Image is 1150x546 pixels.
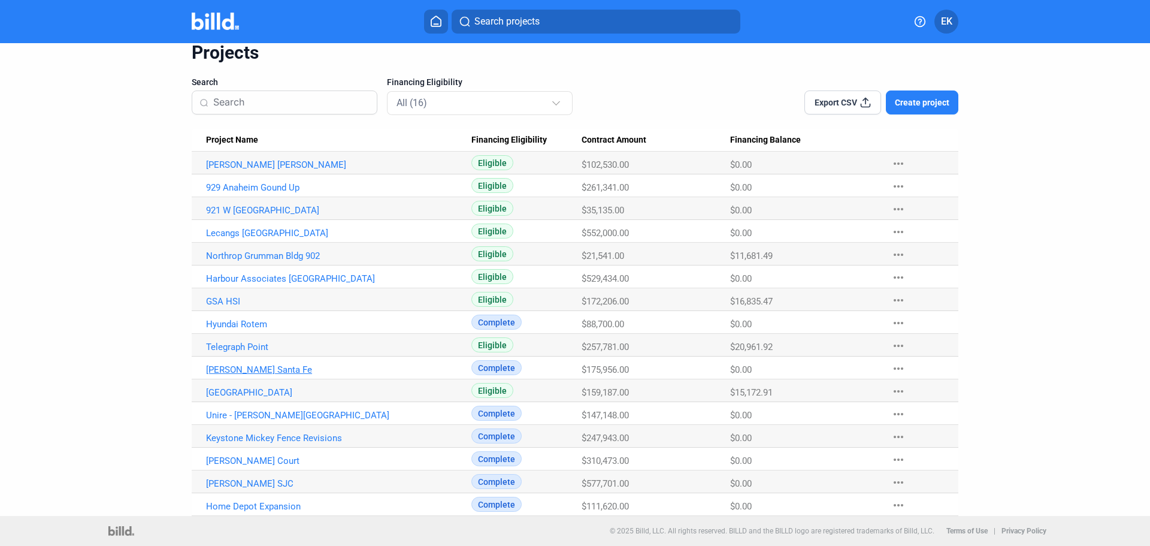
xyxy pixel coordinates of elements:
[471,360,522,375] span: Complete
[471,406,522,421] span: Complete
[582,319,624,330] span: $88,700.00
[471,474,522,489] span: Complete
[891,225,906,239] mat-icon: more_horiz
[934,10,958,34] button: EK
[582,410,629,421] span: $147,148.00
[891,339,906,353] mat-icon: more_horiz
[891,407,906,421] mat-icon: more_horiz
[582,182,629,193] span: $261,341.00
[946,527,988,535] b: Terms of Use
[471,451,522,466] span: Complete
[891,430,906,444] mat-icon: more_horiz
[471,135,547,146] span: Financing Eligibility
[891,248,906,262] mat-icon: more_horiz
[1001,527,1046,535] b: Privacy Policy
[213,90,370,115] input: Search
[730,228,752,239] span: $0.00
[610,527,934,535] p: © 2025 Billd, LLC. All rights reserved. BILLD and the BILLD logo are registered trademarks of Bil...
[192,13,239,30] img: Billd Company Logo
[582,296,629,307] span: $172,206.00
[206,478,471,489] a: [PERSON_NAME] SJC
[730,342,773,352] span: $20,961.92
[730,159,752,170] span: $0.00
[206,182,471,193] a: 929 Anaheim Gound Up
[206,342,471,352] a: Telegraph Point
[471,292,513,307] span: Eligible
[582,159,629,170] span: $102,530.00
[582,342,629,352] span: $257,781.00
[387,76,462,88] span: Financing Eligibility
[582,251,624,261] span: $21,541.00
[192,41,958,64] div: Projects
[891,453,906,467] mat-icon: more_horiz
[206,135,471,146] div: Project Name
[206,205,471,216] a: 921 W [GEOGRAPHIC_DATA]
[994,527,995,535] p: |
[891,498,906,512] mat-icon: more_horiz
[730,205,752,216] span: $0.00
[471,497,522,512] span: Complete
[891,156,906,171] mat-icon: more_horiz
[730,455,752,466] span: $0.00
[815,96,857,108] span: Export CSV
[891,202,906,216] mat-icon: more_horiz
[730,319,752,330] span: $0.00
[730,182,752,193] span: $0.00
[471,429,522,444] span: Complete
[730,364,752,375] span: $0.00
[582,387,629,398] span: $159,187.00
[206,273,471,284] a: Harbour Associates [GEOGRAPHIC_DATA]
[471,383,513,398] span: Eligible
[206,228,471,239] a: Lecangs [GEOGRAPHIC_DATA]
[891,316,906,330] mat-icon: more_horiz
[206,501,471,512] a: Home Depot Expansion
[206,387,471,398] a: [GEOGRAPHIC_DATA]
[730,251,773,261] span: $11,681.49
[730,410,752,421] span: $0.00
[471,315,522,330] span: Complete
[206,433,471,444] a: Keystone Mickey Fence Revisions
[471,337,513,352] span: Eligible
[804,91,881,114] button: Export CSV
[730,501,752,512] span: $0.00
[206,159,471,170] a: [PERSON_NAME] [PERSON_NAME]
[206,251,471,261] a: Northrop Grumman Bldg 902
[730,296,773,307] span: $16,835.47
[891,293,906,307] mat-icon: more_horiz
[891,384,906,399] mat-icon: more_horiz
[471,155,513,170] span: Eligible
[730,273,752,284] span: $0.00
[582,135,646,146] span: Contract Amount
[730,433,752,444] span: $0.00
[206,319,471,330] a: Hyundai Rotem
[582,433,629,444] span: $247,943.00
[192,76,218,88] span: Search
[471,178,513,193] span: Eligible
[891,475,906,490] mat-icon: more_horiz
[891,179,906,194] mat-icon: more_horiz
[582,205,624,216] span: $35,135.00
[730,135,801,146] span: Financing Balance
[108,526,134,536] img: logo
[730,135,879,146] div: Financing Balance
[206,455,471,466] a: [PERSON_NAME] Court
[730,387,773,398] span: $15,172.91
[891,270,906,285] mat-icon: more_horiz
[582,135,730,146] div: Contract Amount
[582,364,629,375] span: $175,956.00
[206,135,258,146] span: Project Name
[206,364,471,375] a: [PERSON_NAME] Santa Fe
[941,14,952,29] span: EK
[452,10,740,34] button: Search projects
[582,228,629,239] span: $552,000.00
[206,296,471,307] a: GSA HSI
[582,478,629,489] span: $577,701.00
[471,201,513,216] span: Eligible
[886,91,958,114] button: Create project
[206,410,471,421] a: Unire - [PERSON_NAME][GEOGRAPHIC_DATA]
[582,501,629,512] span: $111,620.00
[891,361,906,376] mat-icon: more_horiz
[471,246,513,261] span: Eligible
[730,478,752,489] span: $0.00
[582,273,629,284] span: $529,434.00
